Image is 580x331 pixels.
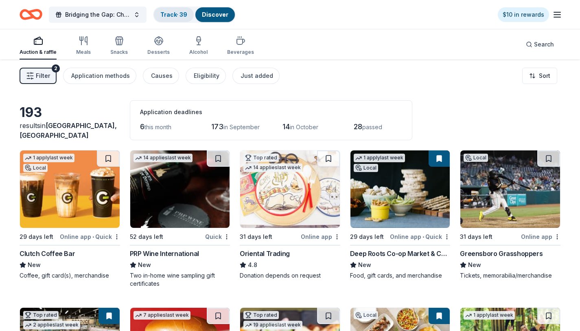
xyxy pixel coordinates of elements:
div: Greensboro Grasshoppers [460,249,543,258]
div: 1 apply last week [23,154,74,162]
div: 7 applies last week [134,311,190,320]
span: Bridging the Gap: Checking the Pulse Centering Youth Power, Healing Communities,Reimagining Reentry [65,10,130,20]
button: Filter2 [20,68,57,84]
div: Online app [521,232,560,242]
button: Auction & raffle [20,33,57,60]
div: 2 [52,64,60,73]
div: Top rated [243,154,279,162]
div: Application deadlines [140,107,402,117]
button: Causes [143,68,179,84]
span: 28 [354,122,362,131]
span: Filter [36,71,50,81]
div: Auction & raffle [20,49,57,55]
div: Tickets, memorabilia/merchandise [460,271,560,280]
span: 14 [282,122,290,131]
button: Track· 39Discover [153,7,236,23]
div: 193 [20,104,120,121]
div: 31 days left [460,232,492,242]
div: Eligibility [194,71,219,81]
div: Two in-home wine sampling gift certificates [130,271,230,288]
button: Beverages [227,33,254,60]
button: Meals [76,33,91,60]
div: Online app Quick [60,232,120,242]
a: Image for Oriental TradingTop rated14 applieslast week31 days leftOnline appOriental Trading4.8Do... [240,150,340,280]
div: Just added [241,71,273,81]
div: Local [464,154,488,162]
button: Desserts [147,33,170,60]
span: in September [223,124,260,130]
div: 29 days left [350,232,384,242]
div: Food, gift cards, and merchandise [350,271,451,280]
span: 4.8 [248,260,257,270]
span: New [138,260,151,270]
a: Image for Greensboro GrasshoppersLocal31 days leftOnline appGreensboro GrasshoppersNewTickets, me... [460,150,560,280]
div: Oriental Trading [240,249,290,258]
div: PRP Wine International [130,249,199,258]
a: Home [20,5,42,24]
div: 52 days left [130,232,163,242]
span: Sort [539,71,550,81]
div: Alcohol [189,49,208,55]
span: in [20,121,117,139]
div: Donation depends on request [240,271,340,280]
img: Image for Deep Roots Co-op Market & Café [350,150,450,228]
button: Just added [232,68,280,84]
button: Application methods [63,68,136,84]
button: Alcohol [189,33,208,60]
span: [GEOGRAPHIC_DATA], [GEOGRAPHIC_DATA] [20,121,117,139]
div: Online app Quick [390,232,450,242]
div: Meals [76,49,91,55]
a: Image for Deep Roots Co-op Market & Café1 applylast weekLocal29 days leftOnline app•QuickDeep Roo... [350,150,451,280]
div: Coffee, gift card(s), merchandise [20,271,120,280]
div: Deep Roots Co-op Market & Café [350,249,451,258]
span: 6 [140,122,144,131]
div: Causes [151,71,173,81]
img: Image for Oriental Trading [240,150,340,228]
button: Sort [522,68,557,84]
div: results [20,121,120,140]
div: Local [23,164,48,172]
span: • [422,234,424,240]
span: this month [144,124,171,130]
a: $10 in rewards [498,7,549,22]
span: passed [362,124,382,130]
div: 29 days left [20,232,53,242]
div: 31 days left [240,232,272,242]
div: Top rated [23,311,59,319]
span: New [358,260,371,270]
div: Beverages [227,49,254,55]
div: 1 apply last week [464,311,515,320]
a: Image for Clutch Coffee Bar1 applylast weekLocal29 days leftOnline app•QuickClutch Coffee BarNewC... [20,150,120,280]
img: Image for Greensboro Grasshoppers [460,150,560,228]
span: in October [290,124,318,130]
div: Top rated [243,311,279,319]
button: Snacks [110,33,128,60]
button: Eligibility [186,68,226,84]
a: Discover [202,11,228,18]
div: 14 applies last week [243,163,302,172]
a: Image for PRP Wine International14 applieslast week52 days leftQuickPRP Wine InternationalNewTwo ... [130,150,230,288]
div: 14 applies last week [134,154,193,162]
span: Search [534,40,554,49]
div: Snacks [110,49,128,55]
div: Online app [301,232,340,242]
span: New [28,260,41,270]
div: 1 apply last week [354,154,405,162]
div: Desserts [147,49,170,55]
div: Quick [205,232,230,242]
div: Local [354,311,378,319]
div: Application methods [71,71,130,81]
img: Image for Clutch Coffee Bar [20,150,120,228]
span: 173 [211,122,223,131]
a: Track· 39 [160,11,187,18]
div: Clutch Coffee Bar [20,249,75,258]
span: New [468,260,481,270]
button: Search [519,36,560,53]
img: Image for PRP Wine International [130,150,230,228]
div: Local [354,164,378,172]
div: 2 applies last week [23,321,80,329]
div: 19 applies last week [243,321,302,329]
button: Bridging the Gap: Checking the Pulse Centering Youth Power, Healing Communities,Reimagining Reentry [49,7,147,23]
span: • [92,234,94,240]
